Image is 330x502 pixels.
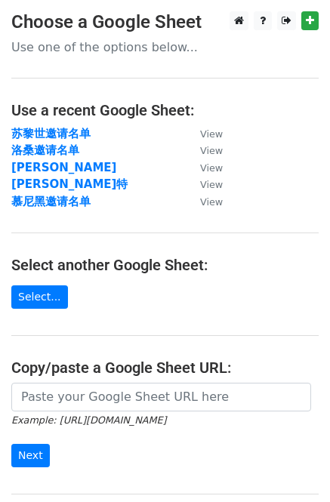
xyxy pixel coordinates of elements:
[200,196,223,208] small: View
[200,128,223,140] small: View
[185,161,223,174] a: View
[11,359,319,377] h4: Copy/paste a Google Sheet URL:
[200,179,223,190] small: View
[185,177,223,191] a: View
[11,444,50,467] input: Next
[11,11,319,33] h3: Choose a Google Sheet
[11,195,91,208] a: 慕尼黑邀请名单
[11,177,128,191] a: [PERSON_NAME]特
[200,145,223,156] small: View
[11,161,116,174] a: [PERSON_NAME]
[185,195,223,208] a: View
[11,127,91,140] a: 苏黎世邀请名单
[11,143,79,157] a: 洛桑邀请名单
[11,101,319,119] h4: Use a recent Google Sheet:
[200,162,223,174] small: View
[185,143,223,157] a: View
[11,39,319,55] p: Use one of the options below...
[11,383,311,411] input: Paste your Google Sheet URL here
[11,414,166,426] small: Example: [URL][DOMAIN_NAME]
[185,127,223,140] a: View
[11,285,68,309] a: Select...
[11,256,319,274] h4: Select another Google Sheet:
